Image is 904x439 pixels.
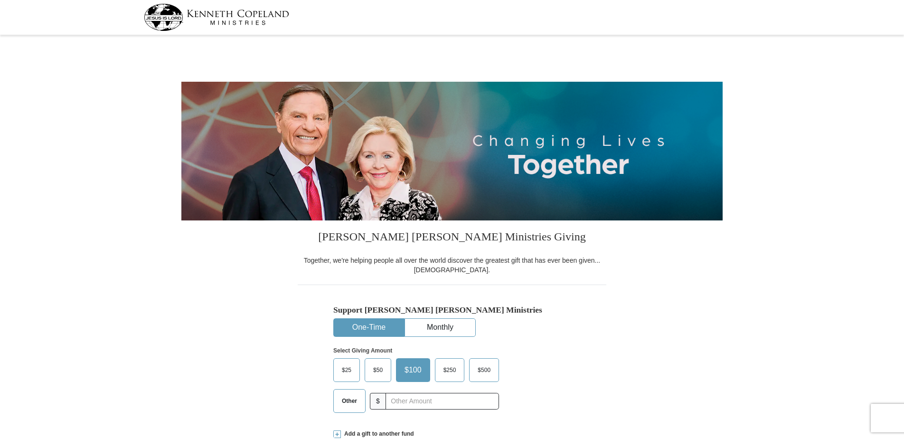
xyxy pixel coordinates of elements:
button: One-Time [334,319,404,336]
span: Other [337,394,362,408]
span: $500 [473,363,495,377]
button: Monthly [405,319,475,336]
span: $250 [439,363,461,377]
span: $50 [368,363,387,377]
img: kcm-header-logo.svg [144,4,289,31]
h5: Support [PERSON_NAME] [PERSON_NAME] Ministries [333,305,571,315]
input: Other Amount [386,393,499,410]
span: $25 [337,363,356,377]
h3: [PERSON_NAME] [PERSON_NAME] Ministries Giving [298,220,606,256]
span: $ [370,393,386,410]
span: $100 [400,363,426,377]
div: Together, we're helping people all over the world discover the greatest gift that has ever been g... [298,256,606,275]
strong: Select Giving Amount [333,347,392,354]
span: Add a gift to another fund [341,430,414,438]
